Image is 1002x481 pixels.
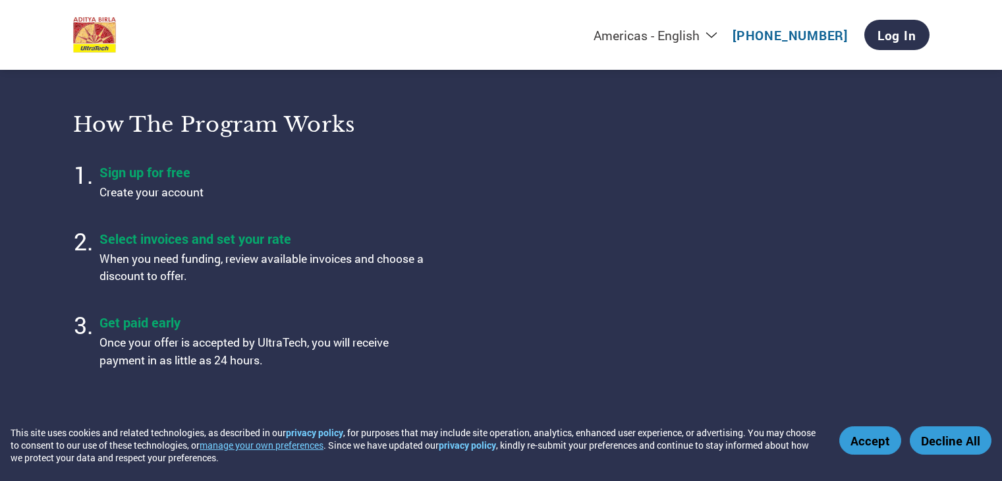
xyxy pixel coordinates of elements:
[839,426,901,455] button: Accept
[73,17,117,53] img: UltraTech
[439,439,496,451] a: privacy policy
[99,184,429,201] p: Create your account
[733,27,848,43] a: [PHONE_NUMBER]
[286,426,343,439] a: privacy policy
[99,334,429,369] p: Once your offer is accepted by UltraTech, you will receive payment in as little as 24 hours.
[99,314,429,331] h4: Get paid early
[99,163,429,181] h4: Sign up for free
[200,439,323,451] button: manage your own preferences
[864,20,930,50] a: Log In
[99,230,429,247] h4: Select invoices and set your rate
[910,426,991,455] button: Decline All
[99,250,429,285] p: When you need funding, review available invoices and choose a discount to offer.
[73,111,485,138] h3: How the program works
[11,426,820,464] div: This site uses cookies and related technologies, as described in our , for purposes that may incl...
